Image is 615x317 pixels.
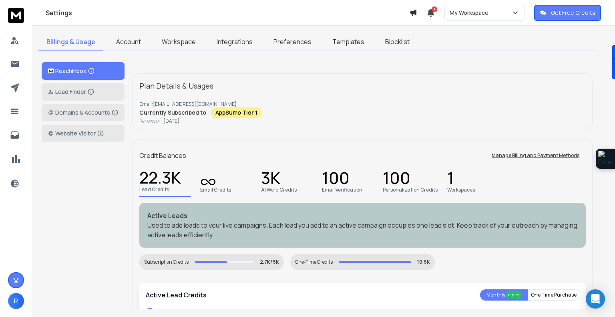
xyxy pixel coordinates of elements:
[432,6,437,12] span: 1
[265,34,320,50] a: Preferences
[261,187,297,193] p: AI Word Credits
[211,107,262,118] div: AppSumo Tier 1
[46,8,409,18] h1: Settings
[42,83,125,101] button: Lead Finder
[586,289,605,309] div: Open Intercom Messenger
[200,187,231,193] p: Email Credits
[139,118,586,124] p: Renews on:
[42,125,125,142] button: Website Visitor
[42,62,125,80] button: ReachInbox
[528,289,579,301] button: One Time Purchase
[38,34,103,50] a: Billings & Usage
[147,220,578,240] p: Used to add leads to your live campaigns. Each lead you add to an active campaign occupies one le...
[139,151,186,160] p: Credit Balances
[147,211,578,220] p: Active Leads
[485,147,586,164] button: Manage Billing and Payment Methods
[551,9,595,17] p: Get Free Credits
[139,80,213,91] p: Plan Details & Usages
[447,174,454,185] p: 1
[534,5,601,21] button: Get Free Credits
[324,34,372,50] a: Templates
[417,259,430,265] p: 19.6K
[42,104,125,121] button: Domains & Accounts
[377,34,418,50] a: Blocklist
[383,187,438,193] p: Personalization Credits
[450,9,492,17] p: My Workspace
[383,174,410,185] p: 100
[146,290,207,300] p: Active Lead Credits
[492,152,579,159] p: Manage Billing and Payment Methods
[139,174,181,185] p: 22.3K
[139,186,169,193] p: Lead Credits
[8,293,24,309] button: R
[480,289,528,301] button: Monthly 20% off
[154,34,204,50] a: Workspace
[48,69,54,74] img: logo
[322,174,350,185] p: 100
[139,101,586,107] p: Email: [EMAIL_ADDRESS][DOMAIN_NAME]
[506,291,522,299] div: 20% off
[139,109,206,117] p: Currently Subscribed to
[108,34,149,50] a: Account
[209,34,261,50] a: Integrations
[322,187,362,193] p: Email Verification
[598,151,613,167] img: Extension Icon
[261,174,280,185] p: 3K
[163,117,179,124] span: [DATE]
[295,259,333,265] div: One-Time Credits
[144,259,189,265] div: Subscription Credits
[447,187,475,193] p: Workspaces
[260,259,279,265] p: 2.7K/ 5K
